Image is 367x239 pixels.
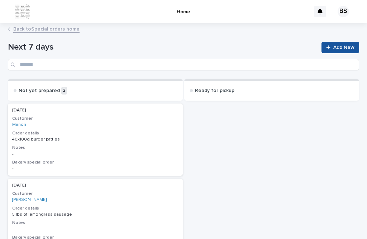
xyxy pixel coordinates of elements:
[12,145,178,151] h3: Notes
[12,212,178,217] div: 5 lbs of lemongrass sausage
[12,166,14,171] span: -
[12,122,26,127] a: Manon
[12,220,178,226] h3: Notes
[12,130,178,136] h3: Order details
[12,197,47,202] a: [PERSON_NAME]
[8,59,359,70] input: Search
[12,183,178,188] p: [DATE]
[12,137,178,142] div: 40x100g burger patties
[321,42,359,53] a: Add New
[61,87,67,95] p: 2
[14,4,30,19] img: ZpJWbK78RmCi9E4bZOpa
[13,24,80,33] a: Back toSpecial orders home
[12,116,178,121] h3: Customer
[12,160,178,165] h3: Bakery special order
[8,42,317,52] h1: Next 7 days
[338,6,349,17] div: BS
[195,88,234,94] p: Ready for pickup
[12,206,178,211] h3: Order details
[12,152,14,156] span: -
[333,45,354,50] span: Add New
[8,104,183,176] a: [DATE]CustomerManon Order details40x100g burger pattiesNotes-Bakery special order-
[12,227,14,231] span: -
[12,108,178,113] p: [DATE]
[12,191,178,197] h3: Customer
[19,88,60,94] p: Not yet prepared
